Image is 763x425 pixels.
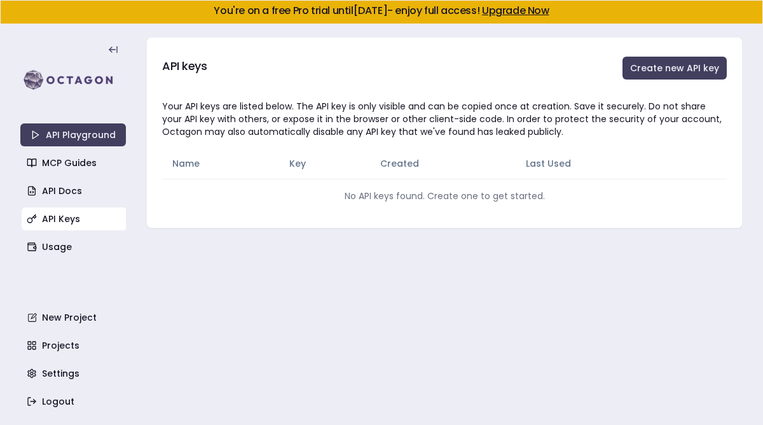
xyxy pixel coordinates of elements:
th: Key [279,148,370,179]
img: logo-rect-yK7x_WSZ.svg [20,67,126,93]
a: API Playground [20,123,126,146]
a: Settings [22,362,127,385]
a: New Project [22,306,127,329]
a: Logout [22,390,127,413]
div: Your API keys are listed below. The API key is only visible and can be copied once at creation. S... [162,100,727,138]
a: Upgrade Now [482,3,549,18]
a: MCP Guides [22,151,127,174]
a: API Docs [22,179,127,202]
th: Name [162,148,279,179]
div: No API keys found. Create one to get started. [172,190,717,202]
a: API Keys [22,207,127,230]
h5: You're on a free Pro trial until [DATE] - enjoy full access! [11,6,752,16]
button: Create new API key [622,57,727,80]
th: Created [370,148,516,179]
a: Projects [22,334,127,357]
a: Usage [22,235,127,258]
th: Last Used [516,148,677,179]
h3: API keys [162,57,207,75]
